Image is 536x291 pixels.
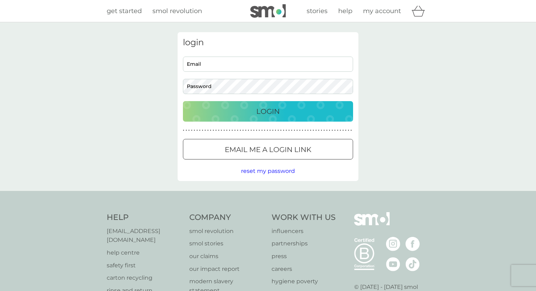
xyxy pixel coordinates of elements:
[275,129,276,132] p: ●
[259,129,260,132] p: ●
[183,37,353,48] h3: login
[248,129,249,132] p: ●
[207,129,209,132] p: ●
[348,129,349,132] p: ●
[250,4,286,18] img: smol
[241,167,295,176] button: reset my password
[278,129,279,132] p: ●
[221,129,222,132] p: ●
[288,129,290,132] p: ●
[269,129,271,132] p: ●
[280,129,282,132] p: ●
[351,129,352,132] p: ●
[189,227,265,236] a: smol revolution
[386,237,400,251] img: visit the smol Instagram page
[324,129,325,132] p: ●
[342,129,344,132] p: ●
[199,129,201,132] p: ●
[186,129,187,132] p: ●
[412,4,429,18] div: basket
[196,129,198,132] p: ●
[310,129,311,132] p: ●
[305,129,306,132] p: ●
[152,6,202,16] a: smol revolution
[241,168,295,174] span: reset my password
[363,6,401,16] a: my account
[272,264,336,274] a: careers
[107,273,182,283] a: carton recycling
[299,129,301,132] p: ●
[210,129,211,132] p: ●
[307,7,328,15] span: stories
[107,248,182,257] a: help centre
[272,227,336,236] a: influencers
[283,129,284,132] p: ●
[229,129,230,132] p: ●
[189,264,265,274] a: our impact report
[213,129,214,132] p: ●
[272,252,336,261] a: press
[272,277,336,286] a: hygiene poverty
[272,239,336,248] a: partnerships
[286,129,287,132] p: ●
[264,129,266,132] p: ●
[242,129,244,132] p: ●
[307,6,328,16] a: stories
[225,144,311,155] p: Email me a login link
[183,101,353,122] button: Login
[234,129,236,132] p: ●
[296,129,298,132] p: ●
[337,129,339,132] p: ●
[202,129,203,132] p: ●
[231,129,233,132] p: ●
[386,257,400,271] img: visit the smol Youtube page
[261,129,263,132] p: ●
[291,129,292,132] p: ●
[406,257,420,271] img: visit the smol Tiktok page
[107,6,142,16] a: get started
[107,7,142,15] span: get started
[329,129,330,132] p: ●
[107,227,182,245] a: [EMAIL_ADDRESS][DOMAIN_NAME]
[226,129,228,132] p: ●
[189,239,265,248] a: smol stories
[318,129,319,132] p: ●
[188,129,190,132] p: ●
[251,129,252,132] p: ●
[272,212,336,223] h4: Work With Us
[107,212,182,223] h4: Help
[152,7,202,15] span: smol revolution
[345,129,347,132] p: ●
[237,129,239,132] p: ●
[326,129,328,132] p: ●
[406,237,420,251] img: visit the smol Facebook page
[316,129,317,132] p: ●
[107,261,182,270] a: safety first
[267,129,268,132] p: ●
[240,129,241,132] p: ●
[183,129,184,132] p: ●
[183,139,353,159] button: Email me a login link
[340,129,341,132] p: ●
[331,129,333,132] p: ●
[321,129,322,132] p: ●
[218,129,219,132] p: ●
[253,129,255,132] p: ●
[294,129,295,132] p: ●
[338,6,352,16] a: help
[205,129,206,132] p: ●
[191,129,192,132] p: ●
[216,129,217,132] p: ●
[189,252,265,261] a: our claims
